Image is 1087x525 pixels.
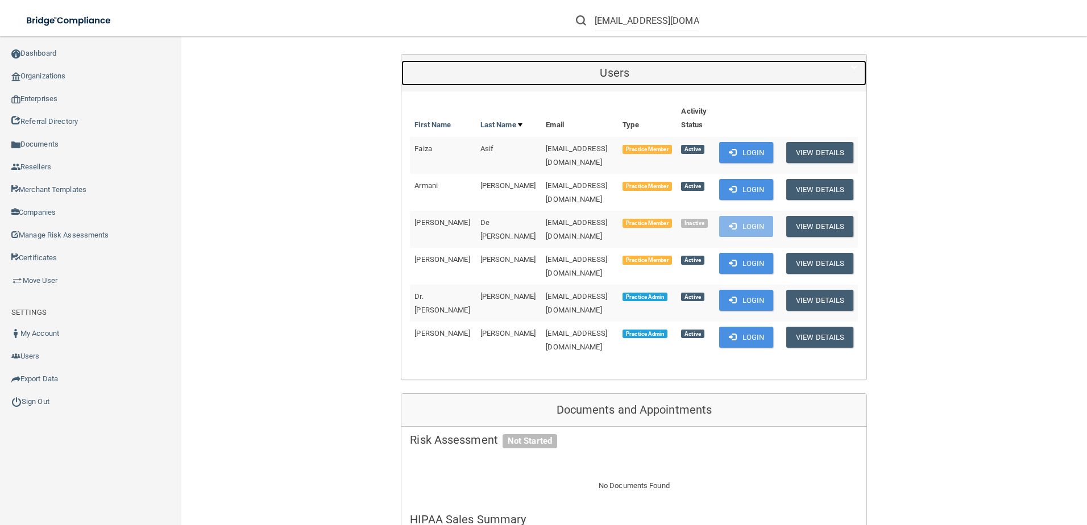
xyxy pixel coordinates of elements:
[480,329,536,338] span: [PERSON_NAME]
[623,256,672,265] span: Practice Member
[719,290,773,311] button: Login
[786,179,853,200] button: View Details
[11,329,20,338] img: ic_user_dark.df1a06c3.png
[480,255,536,264] span: [PERSON_NAME]
[681,145,704,154] span: Active
[546,144,607,166] span: [EMAIL_ADDRESS][DOMAIN_NAME]
[480,144,493,153] span: Asif
[681,219,708,228] span: Inactive
[623,293,667,302] span: Practice Admin
[414,255,470,264] span: [PERSON_NAME]
[480,292,536,301] span: [PERSON_NAME]
[414,329,470,338] span: [PERSON_NAME]
[786,290,853,311] button: View Details
[410,60,858,86] a: Users
[17,9,122,32] img: bridge_compliance_login_screen.278c3ca4.svg
[681,256,704,265] span: Active
[786,142,853,163] button: View Details
[623,145,672,154] span: Practice Member
[401,394,866,427] div: Documents and Appointments
[623,182,672,191] span: Practice Member
[480,181,536,190] span: [PERSON_NAME]
[11,72,20,81] img: organization-icon.f8decf85.png
[11,397,22,407] img: ic_power_dark.7ecde6b1.png
[414,181,438,190] span: Armani
[414,292,470,314] span: Dr. [PERSON_NAME]
[890,444,1073,490] iframe: Drift Widget Chat Controller
[414,118,451,132] a: First Name
[414,218,470,227] span: [PERSON_NAME]
[11,352,20,361] img: icon-users.e205127d.png
[786,327,853,348] button: View Details
[618,100,677,137] th: Type
[681,182,704,191] span: Active
[11,306,47,319] label: SETTINGS
[11,163,20,172] img: ic_reseller.de258add.png
[546,255,607,277] span: [EMAIL_ADDRESS][DOMAIN_NAME]
[480,218,536,240] span: De [PERSON_NAME]
[719,216,773,237] button: Login
[677,100,715,137] th: Activity Status
[11,49,20,59] img: ic_dashboard_dark.d01f4a41.png
[719,142,773,163] button: Login
[546,292,607,314] span: [EMAIL_ADDRESS][DOMAIN_NAME]
[595,10,699,31] input: Search
[11,275,23,286] img: briefcase.64adab9b.png
[719,327,773,348] button: Login
[11,140,20,149] img: icon-documents.8dae5593.png
[623,219,672,228] span: Practice Member
[681,330,704,339] span: Active
[623,330,667,339] span: Practice Admin
[410,434,858,446] h5: Risk Assessment
[546,181,607,203] span: [EMAIL_ADDRESS][DOMAIN_NAME]
[11,374,20,384] img: icon-export.b9366987.png
[719,179,773,200] button: Login
[401,465,866,506] div: No Documents Found
[410,66,819,79] h5: Users
[719,253,773,274] button: Login
[546,329,607,351] span: [EMAIL_ADDRESS][DOMAIN_NAME]
[576,15,586,26] img: ic-search.3b580494.png
[786,216,853,237] button: View Details
[503,434,557,449] span: Not Started
[11,95,20,103] img: enterprise.0d942306.png
[414,144,432,153] span: Faiza
[546,218,607,240] span: [EMAIL_ADDRESS][DOMAIN_NAME]
[541,100,618,137] th: Email
[681,293,704,302] span: Active
[786,253,853,274] button: View Details
[480,118,522,132] a: Last Name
